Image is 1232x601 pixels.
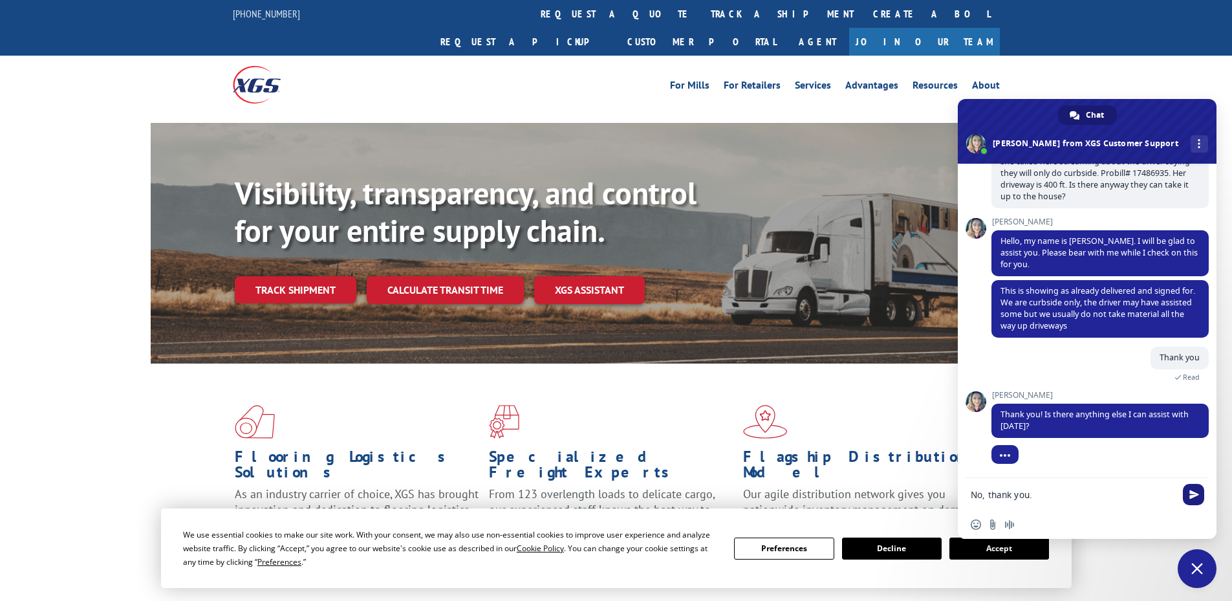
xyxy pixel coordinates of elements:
[517,543,564,554] span: Cookie Policy
[743,405,788,439] img: xgs-icon-flagship-distribution-model-red
[786,28,849,56] a: Agent
[670,80,709,94] a: For Mills
[183,528,719,569] div: We use essential cookies to make our site work. With your consent, we may also use non-essential ...
[1004,519,1015,530] span: Audio message
[743,486,981,517] span: Our agile distribution network gives you nationwide inventory management on demand.
[431,28,618,56] a: Request a pickup
[235,405,275,439] img: xgs-icon-total-supply-chain-intelligence-red
[1058,105,1117,125] a: Chat
[1183,484,1204,505] span: Send
[849,28,1000,56] a: Join Our Team
[235,173,697,250] b: Visibility, transparency, and control for your entire supply chain.
[489,405,519,439] img: xgs-icon-focused-on-flooring-red
[1160,352,1200,363] span: Thank you
[161,508,1072,588] div: Cookie Consent Prompt
[489,449,733,486] h1: Specialized Freight Experts
[235,449,479,486] h1: Flooring Logistics Solutions
[1178,549,1216,588] a: Close chat
[618,28,786,56] a: Customer Portal
[991,217,1209,226] span: [PERSON_NAME]
[734,538,834,560] button: Preferences
[913,80,958,94] a: Resources
[724,80,781,94] a: For Retailers
[845,80,898,94] a: Advantages
[1000,144,1200,202] span: I have a customer scheduled for delivery [DATE], and she called here screaming about the driver s...
[257,556,301,567] span: Preferences
[1183,373,1200,382] span: Read
[743,449,988,486] h1: Flagship Distribution Model
[988,519,998,530] span: Send a file
[991,391,1209,400] span: [PERSON_NAME]
[233,7,300,20] a: [PHONE_NUMBER]
[971,519,981,530] span: Insert an emoji
[795,80,831,94] a: Services
[1086,105,1104,125] span: Chat
[842,538,942,560] button: Decline
[534,276,645,304] a: XGS ASSISTANT
[1000,285,1195,331] span: This is showing as already delivered and signed for. We are curbside only, the driver may have as...
[972,80,1000,94] a: About
[489,486,733,544] p: From 123 overlength loads to delicate cargo, our experienced staff knows the best way to move you...
[367,276,524,304] a: Calculate transit time
[949,538,1049,560] button: Accept
[971,478,1178,510] textarea: Compose your message...
[235,276,356,303] a: Track shipment
[1000,409,1189,432] span: Thank you! Is there anything else I can assist with [DATE]?
[235,486,479,532] span: As an industry carrier of choice, XGS has brought innovation and dedication to flooring logistics...
[1000,235,1198,270] span: Hello, my name is [PERSON_NAME]. I will be glad to assist you. Please bear with me while I check ...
